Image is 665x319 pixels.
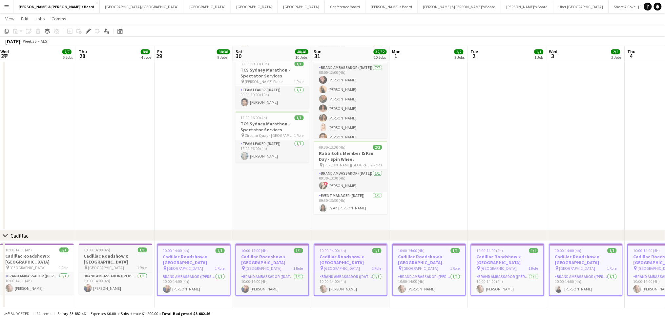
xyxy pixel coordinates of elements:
[325,0,365,13] button: Conference Board
[323,162,371,167] span: [PERSON_NAME][GEOGRAPHIC_DATA]
[156,52,162,60] span: 29
[634,248,660,253] span: 10:00-14:00 (4h)
[236,67,309,79] h3: TCS Sydney Marathon - Spectator Services
[3,310,31,317] button: Budgeted
[393,273,465,295] app-card-role: Brand Ambassador ([PERSON_NAME])1/110:00-14:00 (4h)[PERSON_NAME]
[235,52,243,60] span: 30
[0,49,9,54] span: Wed
[365,0,418,13] button: [PERSON_NAME]'s Board
[0,272,74,295] app-card-role: Brand Ambassador ([PERSON_NAME])1/110:00-14:00 (4h)[PERSON_NAME]
[78,52,87,60] span: 28
[32,14,48,23] a: Jobs
[314,141,387,214] app-job-card: 09:30-13:30 (4h)2/2Rabbitohs Member & Fan Day - Spin Wheel [PERSON_NAME][GEOGRAPHIC_DATA]2 RolesB...
[450,266,460,271] span: 1 Role
[141,49,150,54] span: 8/8
[236,254,308,266] h3: Cadillac Roadshow x [GEOGRAPHIC_DATA]
[295,61,304,66] span: 1/1
[549,49,558,54] span: Wed
[52,16,66,22] span: Comms
[315,273,387,295] app-card-role: Brand Ambassador ([DATE])1/110:00-14:00 (4h)[PERSON_NAME]
[163,248,190,253] span: 10:00-14:00 (4h)
[535,55,543,60] div: 1 Job
[470,52,478,60] span: 2
[18,14,31,23] a: Edit
[57,311,210,316] div: Salary $3 882.46 + Expenses $0.00 + Subsistence $1 200.00 =
[455,55,465,60] div: 2 Jobs
[372,266,382,271] span: 1 Role
[3,14,17,23] a: View
[607,266,617,271] span: 1 Role
[79,244,152,295] app-job-card: 10:00-14:00 (4h)1/1Cadillac Roadshow x [GEOGRAPHIC_DATA] [GEOGRAPHIC_DATA]1 RoleBrand Ambassador ...
[41,39,49,44] div: AEST
[245,133,294,138] span: Circular Quay - [GEOGRAPHIC_DATA] - [GEOGRAPHIC_DATA]
[49,14,69,23] a: Comms
[21,16,29,22] span: Edit
[628,49,636,54] span: Thu
[241,115,267,120] span: 12:00-16:00 (4h)
[5,16,14,22] span: View
[215,266,225,271] span: 1 Role
[314,170,387,192] app-card-role: Brand Ambassador ([DATE])1/109:30-13:30 (4h)![PERSON_NAME]
[278,0,325,13] button: [GEOGRAPHIC_DATA]
[314,192,387,214] app-card-role: Event Manager ([DATE])1/109:30-13:30 (4h)Ly An [PERSON_NAME]
[137,265,147,270] span: 1 Role
[319,145,346,150] span: 09:30-13:30 (4h)
[398,248,425,253] span: 10:00-14:00 (4h)
[35,16,45,22] span: Jobs
[555,248,582,253] span: 10:00-14:00 (4h)
[549,244,623,296] div: 10:00-14:00 (4h)1/1Cadillac Roadshow x [GEOGRAPHIC_DATA] [GEOGRAPHIC_DATA]1 RoleBrand Ambassador ...
[295,49,308,54] span: 48/48
[371,162,382,167] span: 2 Roles
[0,244,74,295] div: 10:00-14:00 (4h)1/1Cadillac Roadshow x [GEOGRAPHIC_DATA] [GEOGRAPHIC_DATA]1 RoleBrand Ambassador ...
[314,150,387,162] h3: Rabbitohs Member & Fan Day - Spin Wheel
[320,248,346,253] span: 10:00-14:00 (4h)
[59,265,69,270] span: 1 Role
[550,273,622,295] app-card-role: Brand Ambassador ([PERSON_NAME])1/110:00-14:00 (4h)[PERSON_NAME]
[36,311,52,316] span: 24 items
[246,266,282,271] span: [GEOGRAPHIC_DATA]
[62,49,72,54] span: 7/7
[157,244,231,296] div: 10:00-14:00 (4h)1/1Cadillac Roadshow x [GEOGRAPHIC_DATA] [GEOGRAPHIC_DATA]1 RoleBrand Ambassador ...
[236,140,309,162] app-card-role: Team Leader ([DATE])1/112:00-16:00 (4h)[PERSON_NAME]
[79,253,152,265] h3: Cadillac Roadshow x [GEOGRAPHIC_DATA]
[63,55,73,60] div: 5 Jobs
[403,266,439,271] span: [GEOGRAPHIC_DATA]
[324,181,328,185] span: !
[295,115,304,120] span: 1/1
[88,265,124,270] span: [GEOGRAPHIC_DATA]
[471,273,544,295] app-card-role: Brand Ambassador ([PERSON_NAME])1/110:00-14:00 (4h)[PERSON_NAME]
[236,111,309,162] app-job-card: 12:00-16:00 (4h)1/1TCS Sydney Marathon - Spectator Services Circular Quay - [GEOGRAPHIC_DATA] - [...
[391,52,401,60] span: 1
[216,248,225,253] span: 1/1
[314,64,387,143] app-card-role: Brand Ambassador ([DATE])7/708:00-12:00 (4h)[PERSON_NAME][PERSON_NAME][PERSON_NAME][PERSON_NAME][...
[471,254,544,266] h3: Cadillac Roadshow x [GEOGRAPHIC_DATA]
[157,49,162,54] span: Fri
[451,248,460,253] span: 1/1
[241,61,269,66] span: 09:00-19:00 (10h)
[141,55,151,60] div: 4 Jobs
[553,0,609,13] button: Uber [GEOGRAPHIC_DATA]
[529,248,538,253] span: 1/1
[529,266,538,271] span: 1 Role
[158,273,230,295] app-card-role: Brand Ambassador ([PERSON_NAME])1/110:00-14:00 (4h)[PERSON_NAME]
[79,49,87,54] span: Thu
[84,247,111,252] span: 10:00-14:00 (4h)
[392,49,401,54] span: Mon
[161,311,210,316] span: Total Budgeted $5 082.46
[236,244,309,296] app-job-card: 10:00-14:00 (4h)1/1Cadillac Roadshow x [GEOGRAPHIC_DATA] [GEOGRAPHIC_DATA]1 RoleBrand Ambassador ...
[10,232,28,239] div: Cadillac
[5,38,20,45] div: [DATE]
[167,266,203,271] span: [GEOGRAPHIC_DATA]
[315,254,387,266] h3: Cadillac Roadshow x [GEOGRAPHIC_DATA]
[418,0,501,13] button: [PERSON_NAME] & [PERSON_NAME]'s Board
[392,244,466,296] app-job-card: 10:00-14:00 (4h)1/1Cadillac Roadshow x [GEOGRAPHIC_DATA] [GEOGRAPHIC_DATA]1 RoleBrand Ambassador ...
[314,49,322,54] span: Sun
[217,49,230,54] span: 38/38
[314,41,387,138] div: 08:00-12:00 (4h)8/8Sydney Swans Driver Ave, [GEOGRAPHIC_DATA]2 RolesBrand Ambassador ([DATE])7/70...
[0,253,74,265] h3: Cadillac Roadshow x [GEOGRAPHIC_DATA]
[10,265,46,270] span: [GEOGRAPHIC_DATA]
